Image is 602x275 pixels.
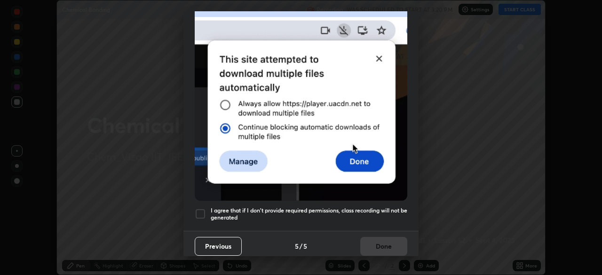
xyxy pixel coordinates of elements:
[303,241,307,251] h4: 5
[295,241,299,251] h4: 5
[300,241,302,251] h4: /
[211,207,407,221] h5: I agree that if I don't provide required permissions, class recording will not be generated
[195,237,242,256] button: Previous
